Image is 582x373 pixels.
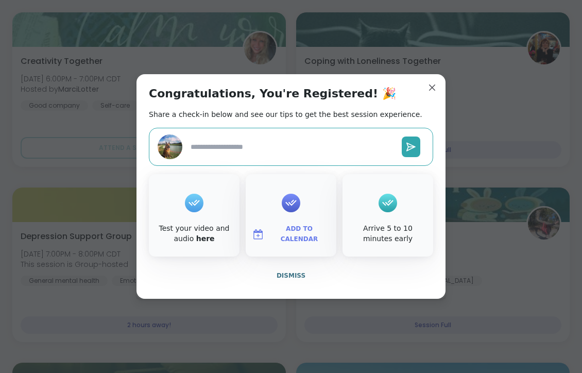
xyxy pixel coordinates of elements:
span: Add to Calendar [268,224,330,244]
div: Test your video and audio [151,224,237,244]
img: ShareWell Logomark [252,228,264,241]
button: Dismiss [149,265,433,286]
div: Arrive 5 to 10 minutes early [345,224,431,244]
h2: Share a check-in below and see our tips to get the best session experience. [149,109,422,120]
img: Giorgia [158,134,182,159]
button: Add to Calendar [248,224,334,245]
a: here [196,234,215,243]
span: Dismiss [277,272,305,279]
h1: Congratulations, You're Registered! 🎉 [149,87,396,101]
